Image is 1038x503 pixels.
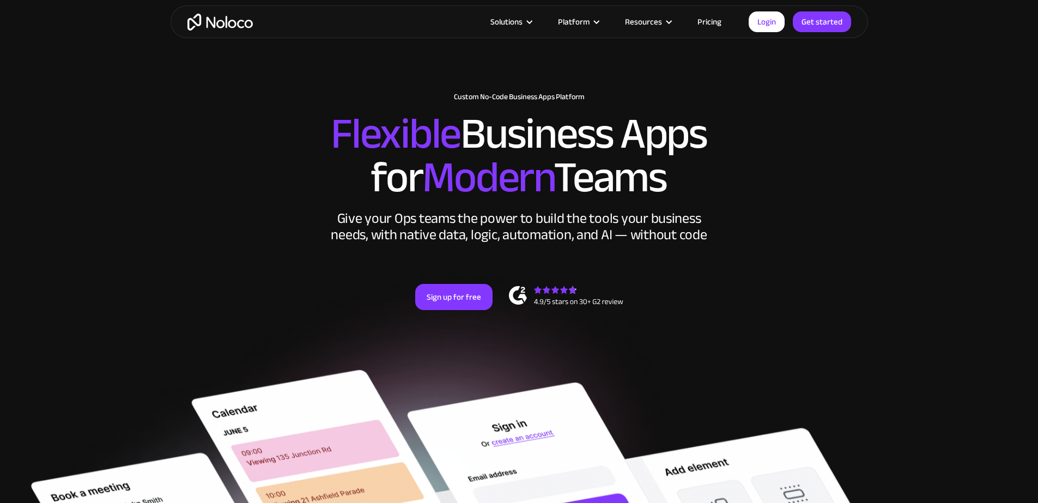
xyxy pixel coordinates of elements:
a: Get started [793,11,851,32]
a: Login [749,11,785,32]
a: Sign up for free [415,284,493,310]
div: Resources [611,15,684,29]
a: Pricing [684,15,735,29]
div: Solutions [477,15,544,29]
div: Platform [544,15,611,29]
div: Give your Ops teams the power to build the tools your business needs, with native data, logic, au... [329,210,710,243]
h2: Business Apps for Teams [181,112,857,199]
span: Modern [422,137,554,218]
div: Resources [625,15,662,29]
span: Flexible [331,93,460,174]
div: Solutions [490,15,523,29]
div: Platform [558,15,590,29]
a: home [187,14,253,31]
h1: Custom No-Code Business Apps Platform [181,93,857,101]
